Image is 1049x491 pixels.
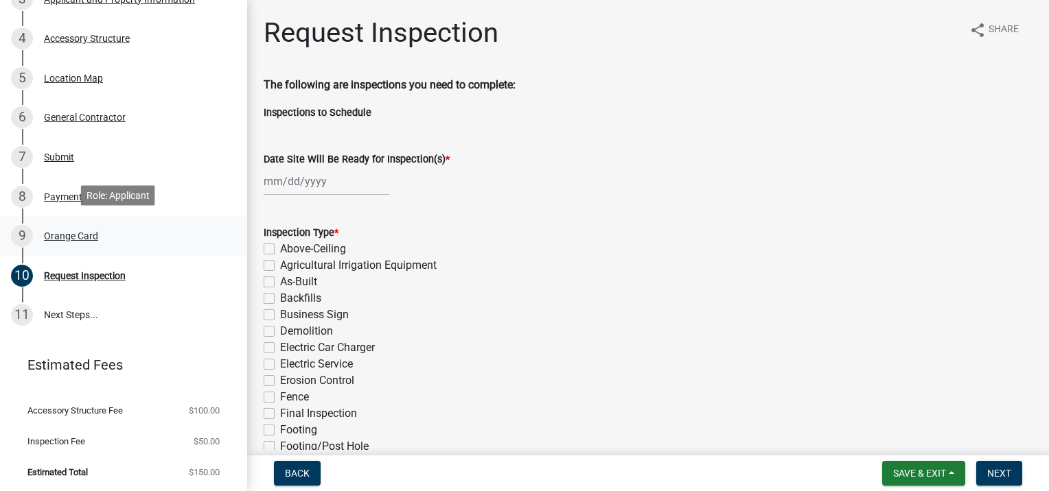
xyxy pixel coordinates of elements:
label: Erosion Control [280,372,354,389]
label: Electric Service [280,356,353,372]
label: As-Built [280,274,317,290]
div: 4 [11,27,33,49]
span: Inspection Fee [27,437,85,446]
div: 8 [11,186,33,208]
label: Inspection Type [264,228,338,238]
label: Final Inspection [280,405,357,422]
label: Footing [280,422,317,438]
label: Fence [280,389,309,405]
span: Back [285,468,310,479]
a: Estimated Fees [11,351,225,379]
button: Back [274,461,321,486]
span: Save & Exit [893,468,946,479]
i: share [969,22,986,38]
label: Footing/Post Hole [280,438,369,455]
div: Request Inspection [44,271,126,280]
span: $50.00 [194,437,220,446]
div: Orange Card [44,231,98,241]
div: 9 [11,225,33,247]
div: Accessory Structure [44,34,130,43]
span: Accessory Structure Fee [27,406,123,415]
label: Electric Car Charger [280,339,375,356]
label: Inspections to Schedule [264,108,371,118]
div: Submit [44,152,74,162]
div: Role: Applicant [81,185,155,205]
div: General Contractor [44,112,126,122]
button: Save & Exit [882,461,965,486]
label: Demolition [280,323,333,339]
div: Location Map [44,73,103,83]
div: 7 [11,146,33,168]
div: 5 [11,67,33,89]
span: $150.00 [189,468,220,477]
label: Agricultural Irrigation Equipment [280,257,437,274]
label: Business Sign [280,307,349,323]
button: shareShare [958,16,1030,43]
span: Estimated Total [27,468,88,477]
h1: Request Inspection [264,16,498,49]
input: mm/dd/yyyy [264,167,389,195]
div: Payment [44,192,82,202]
div: 10 [11,265,33,287]
span: Share [989,22,1019,38]
span: Next [987,468,1011,479]
label: Above-Ceiling [280,241,346,257]
div: 6 [11,106,33,128]
strong: The following are inspections you need to complete: [264,78,516,91]
span: $100.00 [189,406,220,415]
label: Date Site Will Be Ready for Inspection(s) [264,155,450,165]
div: 11 [11,304,33,326]
label: Backfills [280,290,321,307]
button: Next [976,461,1022,486]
